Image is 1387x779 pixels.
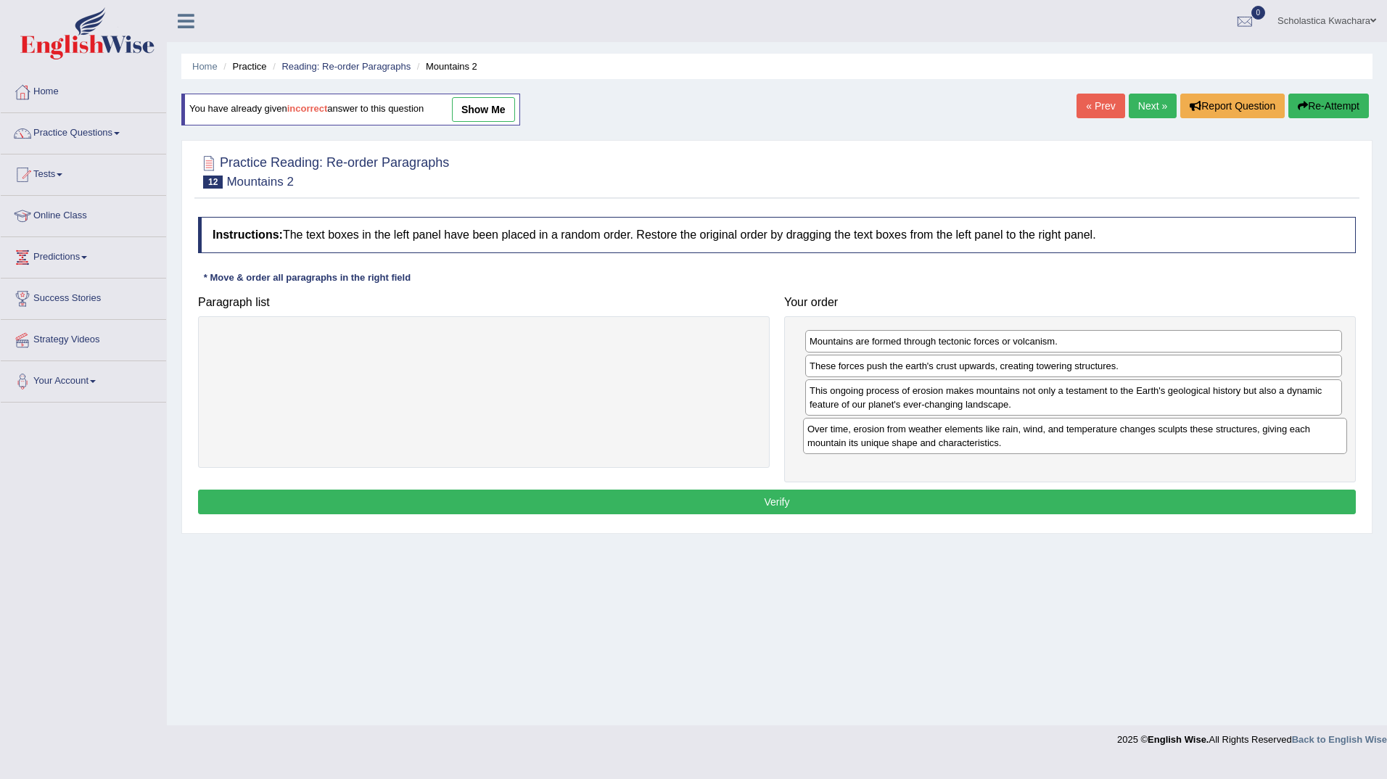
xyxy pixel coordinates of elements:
[1,196,166,232] a: Online Class
[198,490,1356,514] button: Verify
[1077,94,1124,118] a: « Prev
[213,228,283,241] b: Instructions:
[784,296,1356,309] h4: Your order
[452,97,515,122] a: show me
[803,418,1347,454] div: Over time, erosion from weather elements like rain, wind, and temperature changes sculpts these s...
[226,175,294,189] small: Mountains 2
[1,279,166,315] a: Success Stories
[281,61,411,72] a: Reading: Re-order Paragraphs
[1129,94,1177,118] a: Next »
[1,320,166,356] a: Strategy Videos
[805,355,1342,377] div: These forces push the earth's crust upwards, creating towering structures.
[198,217,1356,253] h4: The text boxes in the left panel have been placed in a random order. Restore the original order b...
[203,176,223,189] span: 12
[287,104,328,115] b: incorrect
[181,94,520,125] div: You have already given answer to this question
[192,61,218,72] a: Home
[1251,6,1266,20] span: 0
[1148,734,1209,745] strong: English Wise.
[220,59,266,73] li: Practice
[1288,94,1369,118] button: Re-Attempt
[1292,734,1387,745] a: Back to English Wise
[413,59,477,73] li: Mountains 2
[1,237,166,273] a: Predictions
[1,72,166,108] a: Home
[198,271,416,285] div: * Move & order all paragraphs in the right field
[1,113,166,149] a: Practice Questions
[1180,94,1285,118] button: Report Question
[805,330,1342,353] div: Mountains are formed through tectonic forces or volcanism.
[1,361,166,397] a: Your Account
[198,152,449,189] h2: Practice Reading: Re-order Paragraphs
[805,379,1342,416] div: This ongoing process of erosion makes mountains not only a testament to the Earth's geological hi...
[1117,725,1387,746] div: 2025 © All Rights Reserved
[198,296,770,309] h4: Paragraph list
[1,154,166,191] a: Tests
